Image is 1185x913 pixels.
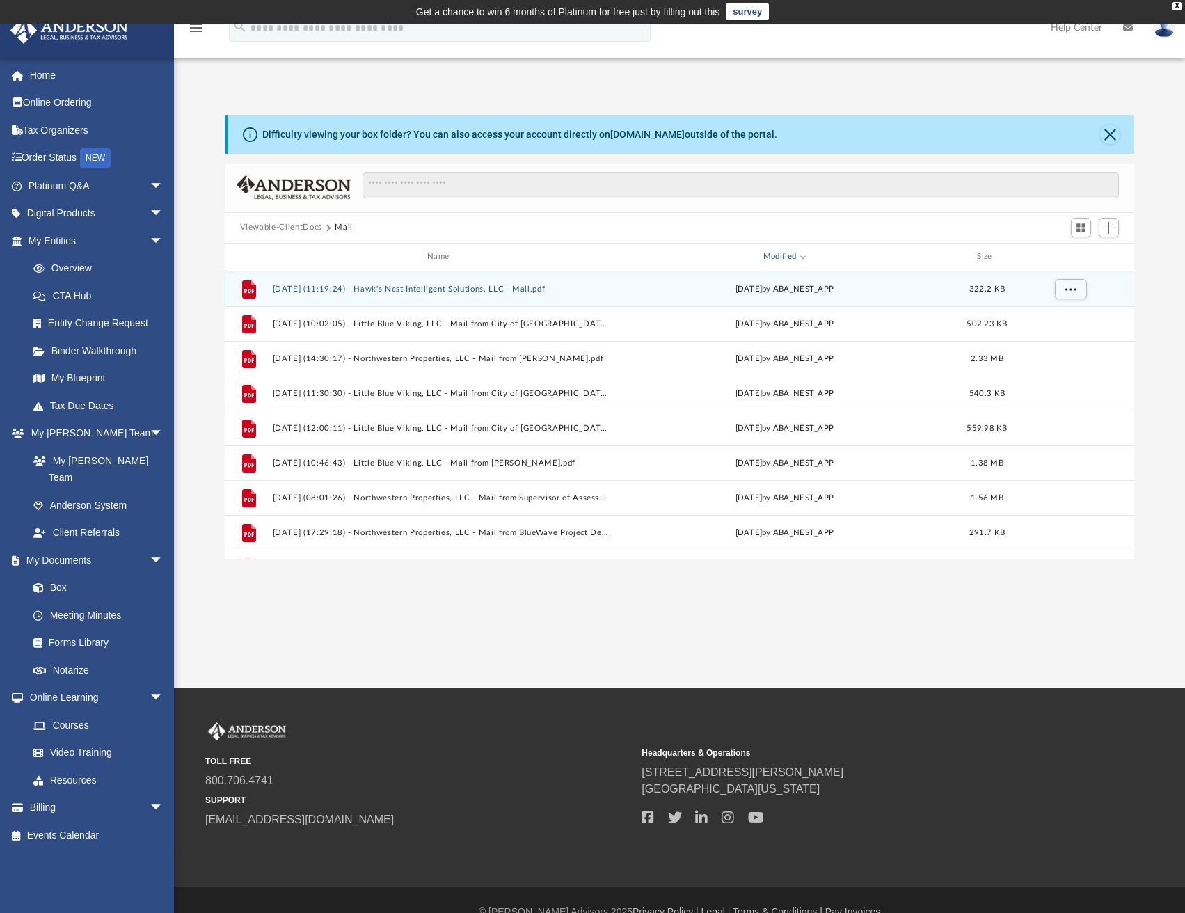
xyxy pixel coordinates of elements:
button: [DATE] (12:00:11) - Little Blue Viking, LLC - Mail from City of [GEOGRAPHIC_DATA]pdf [272,424,610,433]
button: Viewable-ClientDocs [240,221,322,234]
div: close [1172,2,1182,10]
a: Online Learningarrow_drop_down [10,684,177,712]
a: Tax Due Dates [19,392,184,420]
button: [DATE] (08:01:26) - Northwestern Properties, LLC - Mail from Supervisor of Assessments [GEOGRAPHI... [272,493,610,502]
button: [DATE] (10:02:05) - Little Blue Viking, LLC - Mail from City of [GEOGRAPHIC_DATA]pdf [272,319,610,328]
div: grid [225,271,1135,559]
a: survey [726,3,769,20]
input: Search files and folders [363,172,1119,198]
a: Client Referrals [19,519,177,547]
span: arrow_drop_down [150,200,177,228]
a: Notarize [19,656,177,684]
a: Binder Walkthrough [19,337,184,365]
button: Close [1100,125,1120,144]
a: Anderson System [19,491,177,519]
div: [DATE] by ABA_NEST_APP [616,387,953,399]
span: 559.98 KB [967,424,1007,431]
a: My [PERSON_NAME] Team [19,447,170,491]
span: arrow_drop_down [150,227,177,255]
small: Headquarters & Operations [642,747,1068,759]
img: Anderson Advisors Platinum Portal [6,17,132,44]
a: My Blueprint [19,365,177,392]
a: Digital Productsarrow_drop_down [10,200,184,228]
a: Events Calendar [10,821,184,849]
i: search [232,19,248,34]
a: [DOMAIN_NAME] [610,129,685,140]
div: [DATE] by ABA_NEST_APP [616,422,953,434]
img: Anderson Advisors Platinum Portal [205,722,289,740]
button: Mail [335,221,353,234]
div: [DATE] by ABA_NEST_APP [616,456,953,469]
a: Online Ordering [10,89,184,117]
div: Modified [615,251,953,263]
div: id [1021,251,1118,263]
a: My Documentsarrow_drop_down [10,546,177,574]
a: Order StatusNEW [10,144,184,173]
span: arrow_drop_down [150,420,177,448]
button: Add [1099,218,1120,237]
div: Name [271,251,609,263]
div: Size [959,251,1015,263]
div: [DATE] by ABA_NEST_APP [616,352,953,365]
button: [DATE] (10:46:43) - Little Blue Viking, LLC - Mail from [PERSON_NAME].pdf [272,459,610,468]
span: arrow_drop_down [150,546,177,575]
div: id [230,251,265,263]
div: [DATE] by ABA_NEST_APP [616,317,953,330]
a: CTA Hub [19,282,184,310]
small: TOLL FREE [205,755,632,768]
div: [DATE] by ABA_NEST_APP [616,526,953,539]
span: [DATE] [735,285,762,292]
a: Platinum Q&Aarrow_drop_down [10,172,184,200]
i: menu [188,19,205,36]
button: More options [1054,278,1086,299]
a: Overview [19,255,184,283]
span: arrow_drop_down [150,684,177,713]
span: 322.2 KB [969,285,1005,292]
a: menu [188,26,205,36]
button: Switch to Grid View [1071,218,1092,237]
span: 1.56 MB [971,493,1003,501]
a: Forms Library [19,629,170,657]
a: Box [19,574,170,602]
small: SUPPORT [205,794,632,807]
a: [STREET_ADDRESS][PERSON_NAME] [642,766,843,778]
button: [DATE] (14:30:17) - Northwestern Properties, LLC - Mail from [PERSON_NAME].pdf [272,354,610,363]
a: My Entitiesarrow_drop_down [10,227,184,255]
a: Video Training [19,739,170,767]
a: Home [10,61,184,89]
span: 1.38 MB [971,459,1003,466]
a: Courses [19,711,177,739]
img: User Pic [1154,17,1175,38]
button: [DATE] (17:29:18) - Northwestern Properties, LLC - Mail from BlueWave Project Development.pdf [272,528,610,537]
button: [DATE] (11:30:30) - Little Blue Viking, LLC - Mail from City of [GEOGRAPHIC_DATA]pdf [272,389,610,398]
span: arrow_drop_down [150,794,177,823]
a: Meeting Minutes [19,601,177,629]
span: 2.33 MB [971,354,1003,362]
button: [DATE] (11:19:24) - Hawk's Nest Intelligent Solutions, LLC - Mail.pdf [272,285,610,294]
a: Tax Organizers [10,116,184,144]
span: 291.7 KB [969,528,1005,536]
span: 502.23 KB [967,319,1007,327]
div: NEW [80,148,111,168]
div: [DATE] by ABA_NEST_APP [616,491,953,504]
a: [GEOGRAPHIC_DATA][US_STATE] [642,783,820,795]
div: by ABA_NEST_APP [616,283,953,295]
div: Difficulty viewing your box folder? You can also access your account directly on outside of the p... [262,127,777,142]
span: arrow_drop_down [150,172,177,200]
a: Billingarrow_drop_down [10,794,184,822]
a: Resources [19,766,177,794]
a: [EMAIL_ADDRESS][DOMAIN_NAME] [205,813,394,825]
a: My [PERSON_NAME] Teamarrow_drop_down [10,420,177,447]
div: Get a chance to win 6 months of Platinum for free just by filling out this [416,3,720,20]
span: 540.3 KB [969,389,1005,397]
a: 800.706.4741 [205,775,273,786]
a: Entity Change Request [19,310,184,338]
